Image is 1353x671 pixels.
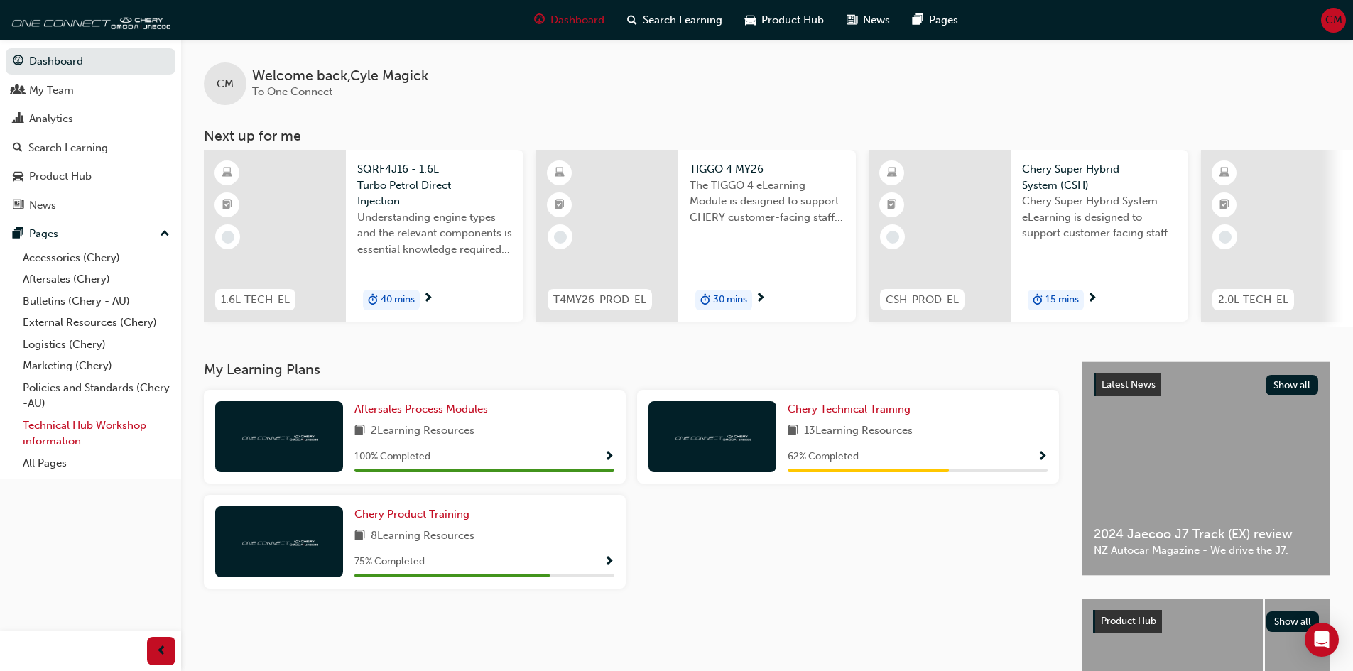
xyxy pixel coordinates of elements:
span: 30 mins [713,292,747,308]
span: learningResourceType_ELEARNING-icon [1219,164,1229,182]
span: learningResourceType_ELEARNING-icon [222,164,232,182]
img: oneconnect [673,430,751,443]
span: 1.6L-TECH-EL [221,292,290,308]
button: Show Progress [604,553,614,571]
button: DashboardMy TeamAnalyticsSearch LearningProduct HubNews [6,45,175,221]
button: Show Progress [1037,448,1048,466]
span: learningRecordVerb_NONE-icon [554,231,567,244]
span: next-icon [755,293,766,305]
span: learningRecordVerb_NONE-icon [886,231,899,244]
span: TIGGO 4 MY26 [690,161,844,178]
span: duration-icon [1033,291,1043,310]
a: pages-iconPages [901,6,969,35]
span: SQRF4J16 - 1.6L Turbo Petrol Direct Injection [357,161,512,209]
a: car-iconProduct Hub [734,6,835,35]
a: All Pages [17,452,175,474]
span: 62 % Completed [788,449,859,465]
span: duration-icon [368,291,378,310]
span: duration-icon [700,291,710,310]
span: 2024 Jaecoo J7 Track (EX) review [1094,526,1318,542]
span: Show Progress [604,451,614,464]
a: External Resources (Chery) [17,312,175,334]
span: prev-icon [156,643,167,660]
span: To One Connect [252,85,332,98]
span: booktick-icon [222,196,232,214]
span: learningRecordVerb_NONE-icon [222,231,234,244]
span: The TIGGO 4 eLearning Module is designed to support CHERY customer-facing staff with the product ... [690,178,844,226]
a: Dashboard [6,48,175,75]
span: book-icon [354,422,365,440]
span: book-icon [354,528,365,545]
span: news-icon [13,200,23,212]
a: Policies and Standards (Chery -AU) [17,377,175,415]
span: 15 mins [1045,292,1079,308]
span: news-icon [847,11,857,29]
div: Open Intercom Messenger [1305,623,1339,657]
button: CM [1321,8,1346,33]
a: 1.6L-TECH-ELSQRF4J16 - 1.6L Turbo Petrol Direct InjectionUnderstanding engine types and the relev... [204,150,523,322]
span: car-icon [13,170,23,183]
button: Show all [1266,611,1320,632]
button: Show Progress [604,448,614,466]
span: chart-icon [13,113,23,126]
a: Product Hub [6,163,175,190]
span: Aftersales Process Modules [354,403,488,415]
span: Product Hub [761,12,824,28]
a: news-iconNews [835,6,901,35]
span: up-icon [160,225,170,244]
span: pages-icon [913,11,923,29]
a: Product HubShow all [1093,610,1319,633]
button: Pages [6,221,175,247]
span: Dashboard [550,12,604,28]
div: Analytics [29,111,73,127]
span: 40 mins [381,292,415,308]
span: learningRecordVerb_NONE-icon [1219,231,1232,244]
span: next-icon [1087,293,1097,305]
a: search-iconSearch Learning [616,6,734,35]
span: Welcome back , Cyle Magick [252,68,428,84]
span: Chery Technical Training [788,403,911,415]
img: oneconnect [7,6,170,34]
a: Chery Product Training [354,506,475,523]
span: learningResourceType_ELEARNING-icon [555,164,565,182]
a: Latest NewsShow all [1094,373,1318,396]
a: Technical Hub Workshop information [17,415,175,452]
a: Bulletins (Chery - AU) [17,290,175,312]
span: CSH-PROD-EL [886,292,959,308]
a: Aftersales Process Modules [354,401,494,418]
span: 100 % Completed [354,449,430,465]
span: Search Learning [643,12,722,28]
a: Logistics (Chery) [17,334,175,356]
a: Latest NewsShow all2024 Jaecoo J7 Track (EX) reviewNZ Autocar Magazine - We drive the J7. [1082,361,1330,576]
span: 75 % Completed [354,554,425,570]
span: Latest News [1102,378,1156,391]
span: guage-icon [13,55,23,68]
a: Search Learning [6,135,175,161]
span: search-icon [13,142,23,155]
span: CM [217,76,234,92]
span: 8 Learning Resources [371,528,474,545]
span: search-icon [627,11,637,29]
span: 2.0L-TECH-EL [1218,292,1288,308]
span: learningResourceType_ELEARNING-icon [887,164,897,182]
button: Show all [1266,375,1319,395]
span: 13 Learning Resources [804,422,913,440]
span: NZ Autocar Magazine - We drive the J7. [1094,542,1318,559]
span: booktick-icon [555,196,565,214]
span: booktick-icon [887,196,897,214]
a: guage-iconDashboard [523,6,616,35]
div: News [29,197,56,214]
a: CSH-PROD-ELChery Super Hybrid System (CSH)Chery Super Hybrid System eLearning is designed to supp... [869,150,1188,322]
div: My Team [29,82,74,99]
h3: My Learning Plans [204,361,1059,378]
a: Accessories (Chery) [17,247,175,269]
span: people-icon [13,84,23,97]
a: Aftersales (Chery) [17,268,175,290]
a: My Team [6,77,175,104]
div: Search Learning [28,140,108,156]
span: CM [1325,12,1342,28]
a: Analytics [6,106,175,132]
span: next-icon [423,293,433,305]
